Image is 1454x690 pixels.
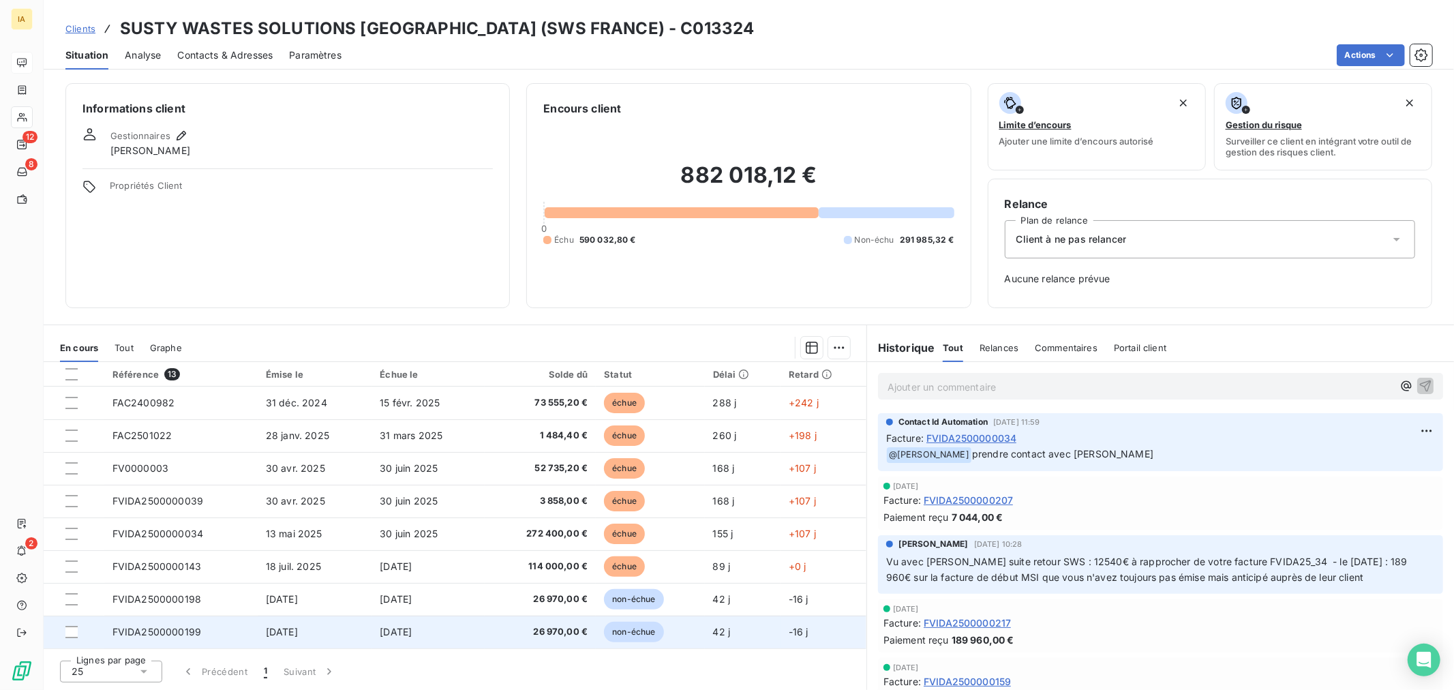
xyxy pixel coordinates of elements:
span: 189 960,00 € [952,633,1014,647]
span: FVIDA2500000143 [112,560,201,572]
span: Relances [980,342,1018,353]
span: échue [604,393,645,413]
span: Facture : [883,493,921,507]
span: FAC2400982 [112,397,175,408]
div: Solde dû [493,369,588,380]
span: [DATE] [893,482,919,490]
span: échue [604,491,645,511]
span: FVIDA2500000207 [924,493,1013,507]
span: [DATE] [266,626,298,637]
span: Gestion du risque [1226,119,1302,130]
span: Paiement reçu [883,633,949,647]
span: [DATE] [893,663,919,672]
div: Échue le [380,369,476,380]
span: Portail client [1114,342,1166,353]
span: 0 [541,223,547,234]
span: 15 févr. 2025 [380,397,440,408]
span: 30 avr. 2025 [266,462,325,474]
span: 30 juin 2025 [380,495,438,507]
span: 89 j [713,560,731,572]
div: Open Intercom Messenger [1408,644,1440,676]
span: 13 mai 2025 [266,528,322,539]
span: 260 j [713,430,737,441]
h3: SUSTY WASTES SOLUTIONS [GEOGRAPHIC_DATA] (SWS FRANCE) - C013324 [120,16,754,41]
span: [DATE] [893,605,919,613]
span: Tout [943,342,963,353]
span: Analyse [125,48,161,62]
span: échue [604,425,645,446]
span: 13 [164,368,180,380]
span: 28 janv. 2025 [266,430,329,441]
span: [DATE] [380,593,412,605]
span: Graphe [150,342,182,353]
span: 168 j [713,462,735,474]
button: Limite d’encoursAjouter une limite d’encours autorisé [988,83,1206,170]
button: Gestion du risqueSurveiller ce client en intégrant votre outil de gestion des risques client. [1214,83,1432,170]
span: 52 735,20 € [493,462,588,475]
div: Émise le [266,369,363,380]
span: FVIDA2500000039 [112,495,203,507]
span: Client à ne pas relancer [1016,232,1127,246]
span: prendre contact avec [PERSON_NAME] [972,448,1153,460]
span: Gestionnaires [110,130,170,141]
span: Paiement reçu [883,510,949,524]
span: FV0000003 [112,462,168,474]
button: Actions [1337,44,1405,66]
a: Clients [65,22,95,35]
span: 2 [25,537,37,550]
span: FAC2501022 [112,430,172,441]
span: 12 [22,131,37,143]
div: Statut [604,369,696,380]
span: non-échue [604,589,663,610]
span: En cours [60,342,98,353]
span: Limite d’encours [999,119,1072,130]
span: FVIDA2500000159 [924,674,1011,689]
span: Facture : [883,674,921,689]
span: [PERSON_NAME] [110,144,190,157]
span: 288 j [713,397,737,408]
span: Commentaires [1035,342,1097,353]
div: Délai [713,369,772,380]
span: [DATE] 10:28 [974,540,1023,548]
span: 272 400,00 € [493,527,588,541]
span: 30 avr. 2025 [266,495,325,507]
h6: Informations client [82,100,493,117]
span: Propriétés Client [110,180,493,199]
span: 42 j [713,626,731,637]
span: +107 j [789,528,816,539]
button: 1 [256,657,275,686]
span: Ajouter une limite d’encours autorisé [999,136,1154,147]
span: 1 [264,665,267,678]
span: 8 [25,158,37,170]
span: non-échue [604,622,663,642]
span: [DATE] [380,626,412,637]
h6: Encours client [543,100,621,117]
span: 1 484,40 € [493,429,588,442]
span: échue [604,524,645,544]
span: @ [PERSON_NAME] [887,447,971,463]
span: 31 mars 2025 [380,430,442,441]
span: [DATE] [380,560,412,572]
button: Suivant [275,657,344,686]
span: 291 985,32 € [900,234,954,246]
span: FVIDA2500000199 [112,626,201,637]
span: FVIDA2500000034 [112,528,203,539]
span: Paramètres [289,48,342,62]
span: Aucune relance prévue [1005,272,1415,286]
span: FVIDA2500000217 [924,616,1011,630]
span: Vu avec [PERSON_NAME] suite retour SWS : 12540€ à rapprocher de votre facture FVIDA25_34 - le [DA... [886,556,1410,583]
div: Référence [112,368,249,380]
span: +198 j [789,430,817,441]
span: 168 j [713,495,735,507]
span: 42 j [713,593,731,605]
span: 114 000,00 € [493,560,588,573]
span: Non-échu [855,234,894,246]
span: Échu [554,234,574,246]
span: 26 970,00 € [493,625,588,639]
span: [DATE] 11:59 [993,418,1040,426]
span: [DATE] [266,593,298,605]
span: Clients [65,23,95,34]
div: IA [11,8,33,30]
span: FVIDA2500000198 [112,593,201,605]
h6: Relance [1005,196,1415,212]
